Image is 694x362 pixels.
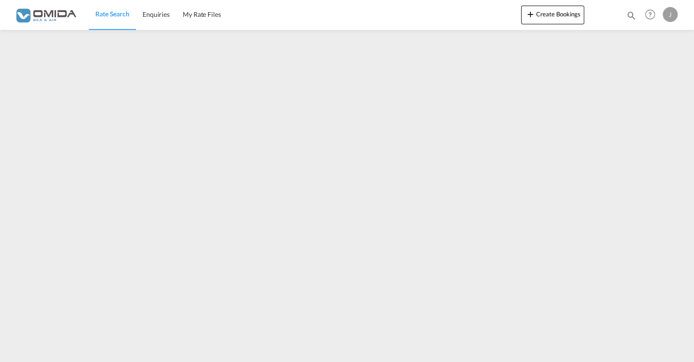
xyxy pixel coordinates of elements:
div: icon-magnify [626,10,637,24]
span: Enquiries [143,10,170,18]
button: icon-plus 400-fgCreate Bookings [521,6,584,24]
md-icon: icon-magnify [626,10,637,21]
div: J [663,7,678,22]
span: My Rate Files [183,10,221,18]
img: 459c566038e111ed959c4fc4f0a4b274.png [14,4,77,25]
md-icon: icon-plus 400-fg [525,8,536,20]
div: Help [642,7,663,23]
span: Rate Search [95,10,129,18]
span: Help [642,7,658,22]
